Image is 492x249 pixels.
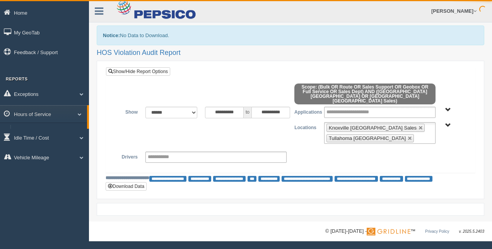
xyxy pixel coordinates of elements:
[329,125,417,131] span: Knoxville [GEOGRAPHIC_DATA] Sales
[97,26,484,45] div: No Data to Download.
[425,229,449,234] a: Privacy Policy
[290,122,320,131] label: Locations
[97,49,484,57] h2: HOS Violation Audit Report
[244,107,251,118] span: to
[14,125,87,139] a: HOS Explanation Reports
[106,67,170,76] a: Show/Hide Report Options
[459,229,484,234] span: v. 2025.5.2403
[112,107,142,116] label: Show
[325,227,484,235] div: © [DATE]-[DATE] - ™
[294,84,436,104] span: Scope: (Bulk OR Route OR Sales Support OR Geobox OR Full Service OR Sales Dept) AND ([GEOGRAPHIC_...
[290,107,320,116] label: Applications
[367,228,410,235] img: Gridline
[103,32,120,38] b: Notice:
[112,152,142,161] label: Drivers
[106,182,147,191] button: Download Data
[329,135,406,141] span: Tullahoma [GEOGRAPHIC_DATA]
